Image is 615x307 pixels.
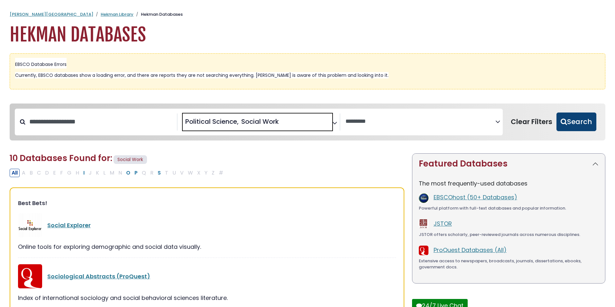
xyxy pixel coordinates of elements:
div: Extensive access to newspapers, broadcasts, journals, dissertations, ebooks, government docs. [419,258,599,270]
h1: Hekman Databases [10,24,605,46]
a: Social Explorer [47,221,91,229]
nav: breadcrumb [10,11,605,18]
a: JSTOR [434,220,452,228]
button: All [10,169,20,177]
button: Filter Results I [81,169,87,177]
span: 10 Databases Found for: [10,152,112,164]
span: Political Science [185,117,239,126]
div: Alpha-list to filter by first letter of database name [10,168,226,176]
button: Filter Results O [124,169,132,177]
li: Hekman Databases [133,11,183,18]
li: Political Science [183,117,239,126]
a: EBSCOhost (50+ Databases) [434,193,517,201]
button: Clear Filters [507,113,556,131]
input: Search database by title or keyword [25,116,177,127]
nav: Search filters [10,104,605,141]
button: Filter Results S [156,169,163,177]
button: Submit for Search Results [556,113,596,131]
textarea: Search [280,120,285,127]
div: JSTOR offers scholarly, peer-reviewed journals across numerous disciplines. [419,231,599,238]
button: Featured Databases [412,154,605,174]
button: Filter Results P [133,169,140,177]
span: Social Work [114,155,147,164]
a: Hekman Library [101,11,133,17]
a: [PERSON_NAME][GEOGRAPHIC_DATA] [10,11,93,17]
span: EBSCO Database Errors [15,61,67,68]
span: Social Work [241,117,279,126]
a: Sociological Abstracts (ProQuest) [47,272,150,280]
a: ProQuest Databases (All) [434,246,507,254]
p: The most frequently-used databases [419,179,599,188]
div: Powerful platform with full-text databases and popular information. [419,205,599,212]
h3: Best Bets! [18,200,396,207]
li: Social Work [239,117,279,126]
div: Online tools for exploring demographic and social data visually. [18,242,396,251]
span: Currently, EBSCO databases show a loading error, and there are reports they are not searching eve... [15,72,389,78]
textarea: Search [345,118,495,125]
div: Index of international sociology and social behavioral sciences literature. [18,293,396,302]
